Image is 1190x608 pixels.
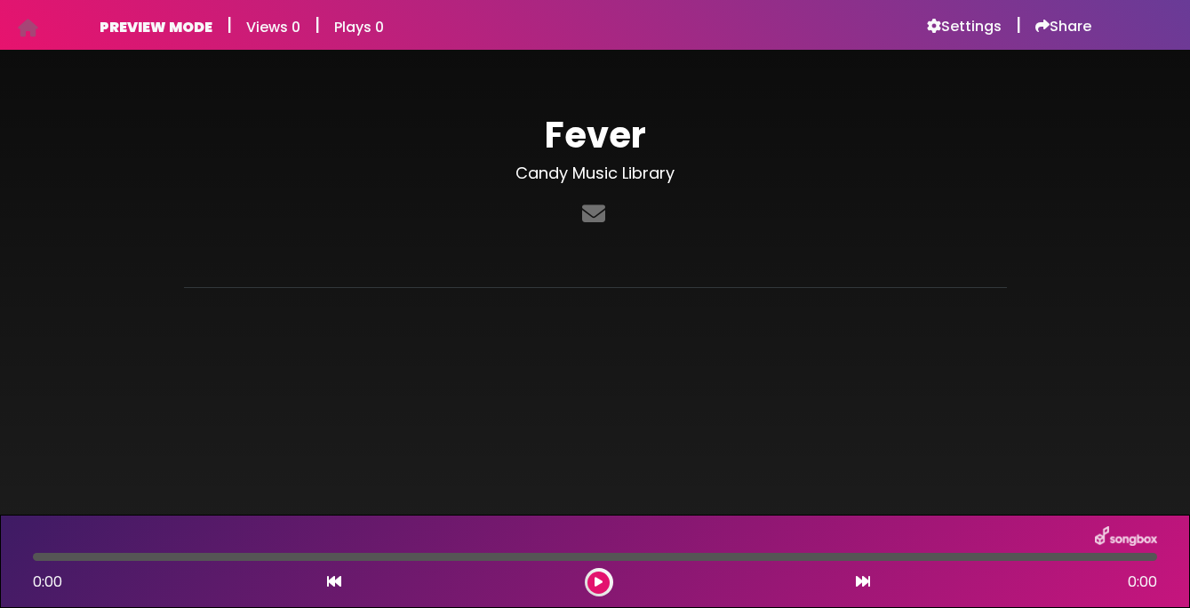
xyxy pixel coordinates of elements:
[184,114,1007,156] h1: Fever
[334,19,384,36] h6: Plays 0
[1016,14,1021,36] h5: |
[100,19,212,36] h6: PREVIEW MODE
[227,14,232,36] h5: |
[315,14,320,36] h5: |
[1035,18,1091,36] a: Share
[927,18,1002,36] a: Settings
[246,19,300,36] h6: Views 0
[184,164,1007,183] h3: Candy Music Library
